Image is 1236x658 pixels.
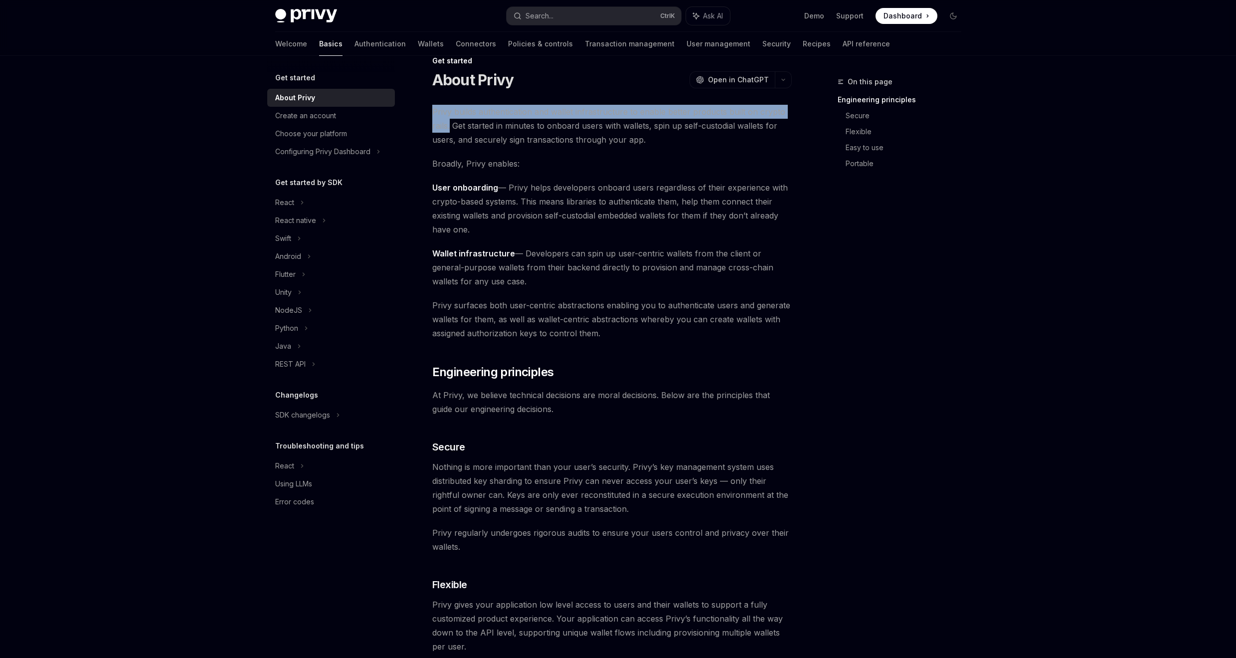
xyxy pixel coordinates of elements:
div: Unity [275,286,292,298]
div: Create an account [275,110,336,122]
a: Welcome [275,32,307,56]
div: NodeJS [275,304,302,316]
div: Search... [526,10,553,22]
span: At Privy, we believe technical decisions are moral decisions. Below are the principles that guide... [432,388,792,416]
span: Engineering principles [432,364,554,380]
span: Dashboard [883,11,922,21]
button: Search...CtrlK [507,7,681,25]
div: Choose your platform [275,128,347,140]
div: React [275,197,294,209]
a: Authentication [354,32,406,56]
h5: Get started [275,72,315,84]
span: — Privy helps developers onboard users regardless of their experience with crypto-based systems. ... [432,181,792,236]
div: REST API [275,358,306,370]
a: Error codes [267,493,395,511]
span: — Developers can spin up user-centric wallets from the client or general-purpose wallets from the... [432,246,792,288]
div: Python [275,322,298,334]
a: Engineering principles [838,92,969,108]
span: Privy regularly undergoes rigorous audits to ensure your users control and privacy over their wal... [432,526,792,554]
strong: User onboarding [432,183,498,193]
a: Support [836,11,864,21]
h5: Troubleshooting and tips [275,440,364,452]
div: React [275,460,294,472]
div: Android [275,250,301,262]
span: Secure [432,440,465,454]
span: Privy builds authentication and wallet infrastructure to enable better products built on crypto r... [432,105,792,147]
a: Portable [846,156,969,172]
div: Using LLMs [275,478,312,490]
span: Nothing is more important than your user’s security. Privy’s key management system uses distribut... [432,460,792,516]
span: Broadly, Privy enables: [432,157,792,171]
div: Configuring Privy Dashboard [275,146,370,158]
span: Ctrl K [660,12,675,20]
span: Open in ChatGPT [708,75,769,85]
button: Ask AI [686,7,730,25]
button: Toggle dark mode [945,8,961,24]
h5: Changelogs [275,389,318,401]
span: Privy gives your application low level access to users and their wallets to support a fully custo... [432,598,792,654]
h1: About Privy [432,71,514,89]
span: On this page [848,76,892,88]
a: Policies & controls [508,32,573,56]
div: Swift [275,232,291,244]
a: Demo [804,11,824,21]
div: Get started [432,56,792,66]
a: Choose your platform [267,125,395,143]
button: Open in ChatGPT [690,71,775,88]
img: dark logo [275,9,337,23]
a: API reference [843,32,890,56]
a: Flexible [846,124,969,140]
a: Secure [846,108,969,124]
a: Transaction management [585,32,675,56]
span: Flexible [432,578,467,592]
a: Using LLMs [267,475,395,493]
a: User management [687,32,750,56]
div: Error codes [275,496,314,508]
div: Java [275,340,291,352]
strong: Wallet infrastructure [432,248,515,258]
a: Wallets [418,32,444,56]
a: Security [762,32,791,56]
a: Recipes [803,32,831,56]
div: React native [275,215,316,226]
div: Flutter [275,268,296,280]
a: Basics [319,32,343,56]
a: Connectors [456,32,496,56]
span: Ask AI [703,11,723,21]
a: About Privy [267,89,395,107]
h5: Get started by SDK [275,177,343,189]
a: Create an account [267,107,395,125]
a: Easy to use [846,140,969,156]
div: About Privy [275,92,315,104]
span: Privy surfaces both user-centric abstractions enabling you to authenticate users and generate wal... [432,298,792,340]
a: Dashboard [876,8,937,24]
div: SDK changelogs [275,409,330,421]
